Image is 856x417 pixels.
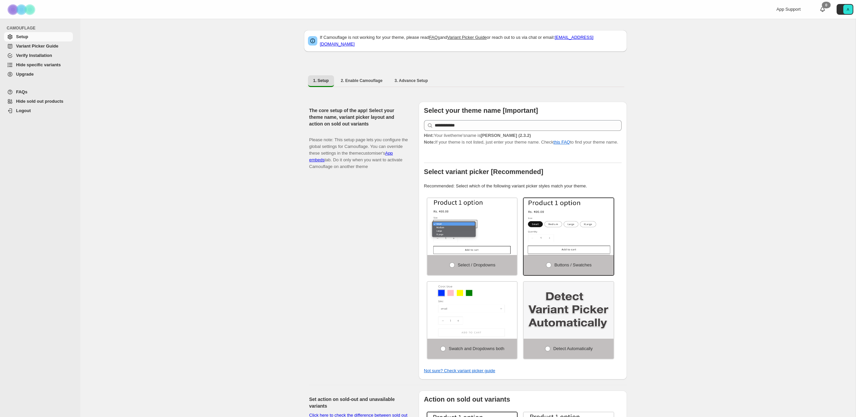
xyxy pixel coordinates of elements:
[309,396,408,409] h2: Set action on sold-out and unavailable variants
[4,97,73,106] a: Hide sold out products
[16,108,31,113] span: Logout
[553,346,593,351] span: Detect Automatically
[313,78,329,83] span: 1. Setup
[524,282,614,339] img: Detect Automatically
[553,140,570,145] a: this FAQ
[424,168,543,175] b: Select variant picker [Recommended]
[424,132,622,146] p: If your theme is not listed, just enter your theme name. Check to find your theme name.
[819,6,826,13] a: 0
[427,282,517,339] img: Swatch and Dropdowns both
[424,133,434,138] strong: Hint:
[4,41,73,51] a: Variant Picker Guide
[554,262,592,267] span: Buttons / Swatches
[309,107,408,127] h2: The core setup of the app! Select your theme name, variant picker layout and action on sold out v...
[395,78,428,83] span: 3. Advance Setup
[776,7,800,12] span: App Support
[309,130,408,170] p: Please note: This setup page lets you configure the global settings for Camouflage. You can overr...
[4,60,73,70] a: Hide specific variants
[449,346,504,351] span: Swatch and Dropdowns both
[424,368,495,373] a: Not sure? Check variant picker guide
[458,262,496,267] span: Select / Dropdowns
[822,2,831,8] div: 0
[847,7,849,11] text: A
[424,396,510,403] b: Action on sold out variants
[16,44,58,49] span: Variant Picker Guide
[16,62,61,67] span: Hide specific variants
[16,34,28,39] span: Setup
[16,72,34,77] span: Upgrade
[843,5,853,14] span: Avatar with initials A
[320,34,623,48] p: If Camouflage is not working for your theme, please read and or reach out to us via chat or email:
[341,78,383,83] span: 2. Enable Camouflage
[424,107,538,114] b: Select your theme name [Important]
[4,87,73,97] a: FAQs
[4,51,73,60] a: Verify Installation
[524,198,614,255] img: Buttons / Swatches
[480,133,531,138] strong: [PERSON_NAME] (2.3.2)
[447,35,487,40] a: Variant Picker Guide
[16,53,52,58] span: Verify Installation
[424,140,435,145] strong: Note:
[4,32,73,41] a: Setup
[4,70,73,79] a: Upgrade
[16,99,64,104] span: Hide sold out products
[5,0,39,19] img: Camouflage
[7,25,76,31] span: CAMOUFLAGE
[16,89,27,94] span: FAQs
[424,183,622,189] p: Recommended: Select which of the following variant picker styles match your theme.
[837,4,853,15] button: Avatar with initials A
[424,133,531,138] span: Your live theme's name is
[427,198,517,255] img: Select / Dropdowns
[429,35,440,40] a: FAQs
[4,106,73,115] a: Logout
